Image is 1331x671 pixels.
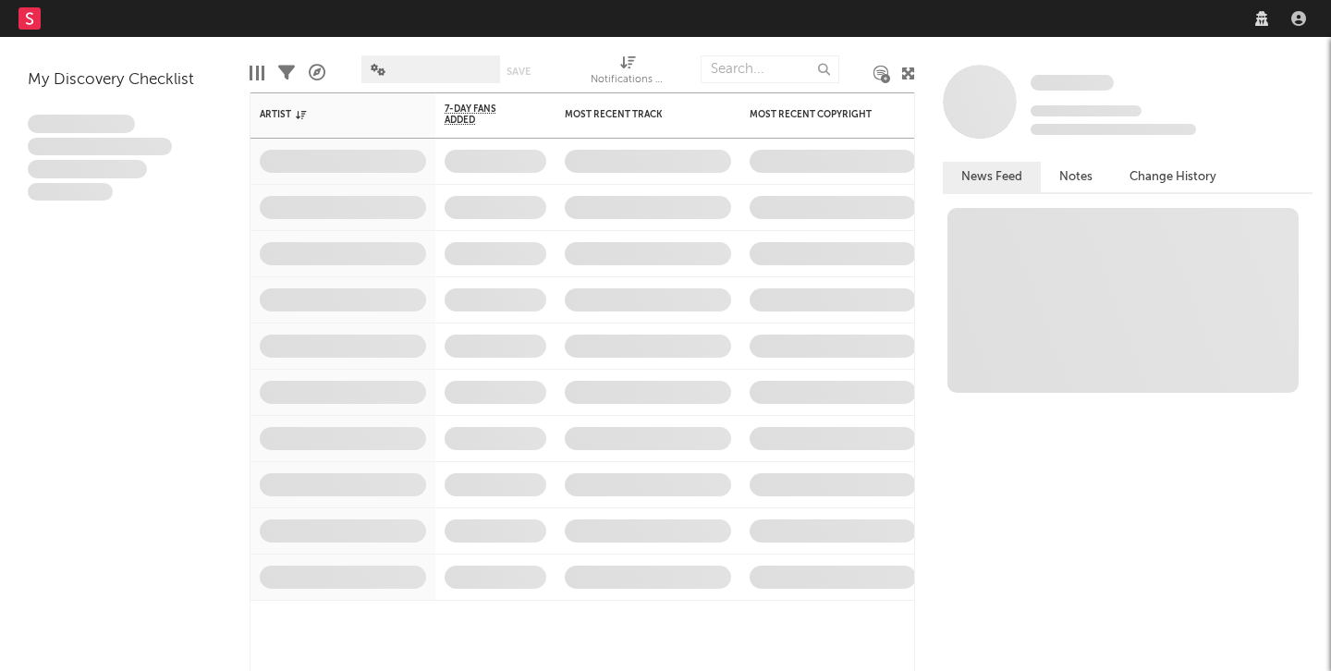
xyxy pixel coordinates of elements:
[28,69,222,91] div: My Discovery Checklist
[28,138,172,156] span: Integer aliquet in purus et
[28,183,113,201] span: Aliquam viverra
[943,162,1041,192] button: News Feed
[445,104,519,126] span: 7-Day Fans Added
[28,115,135,133] span: Lorem ipsum dolor
[260,109,398,120] div: Artist
[591,69,665,91] div: Notifications (Artist)
[1031,124,1196,135] span: 0 fans last week
[1041,162,1111,192] button: Notes
[750,109,888,120] div: Most Recent Copyright
[1031,74,1114,92] a: Some Artist
[250,46,264,100] div: Edit Columns
[1111,162,1235,192] button: Change History
[28,160,147,178] span: Praesent ac interdum
[507,67,531,77] button: Save
[701,55,839,83] input: Search...
[1031,75,1114,91] span: Some Artist
[591,46,665,100] div: Notifications (Artist)
[278,46,295,100] div: Filters
[1031,105,1142,116] span: Tracking Since: [DATE]
[565,109,703,120] div: Most Recent Track
[309,46,325,100] div: A&R Pipeline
